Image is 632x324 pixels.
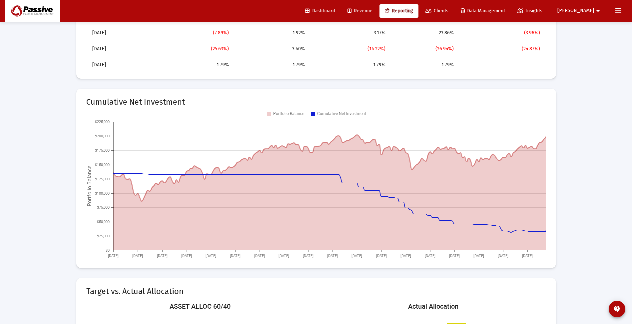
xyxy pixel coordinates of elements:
[305,8,335,14] span: Dashboard
[461,8,505,14] span: Data Management
[181,254,192,258] text: [DATE]
[449,254,460,258] text: [DATE]
[317,111,366,116] text: Cumulative Net Investment
[95,163,110,167] text: $150,000
[385,8,413,14] span: Reporting
[303,254,314,258] text: [DATE]
[86,57,145,73] td: [DATE]
[512,4,548,18] a: Insights
[97,205,110,210] text: $75,000
[106,248,110,253] text: $0
[149,62,229,68] div: 1.79%
[86,25,145,41] td: [DATE]
[522,254,533,258] text: [DATE]
[463,30,540,36] div: (3.96%)
[279,254,289,258] text: [DATE]
[463,46,540,52] div: (24.87%)
[169,302,230,310] text: ASSET ALLOC 60/40
[395,62,454,68] div: 1.79%
[557,8,594,14] span: [PERSON_NAME]
[254,254,265,258] text: [DATE]
[314,30,385,36] div: 3.17%
[157,254,168,258] text: [DATE]
[425,254,435,258] text: [DATE]
[86,288,184,295] mat-card-title: Target vs. Actual Allocation
[238,62,305,68] div: 1.79%
[97,220,110,224] text: $50,000
[314,62,385,68] div: 1.79%
[425,8,448,14] span: Clients
[395,30,454,36] div: 23.86%
[498,254,508,258] text: [DATE]
[342,4,378,18] a: Revenue
[549,4,610,17] button: [PERSON_NAME]
[395,46,454,52] div: (26.94%)
[108,254,119,258] text: [DATE]
[86,41,145,57] td: [DATE]
[132,254,143,258] text: [DATE]
[95,191,110,196] text: $100,000
[351,254,362,258] text: [DATE]
[300,4,340,18] a: Dashboard
[594,4,602,18] mat-icon: arrow_drop_down
[206,254,216,258] text: [DATE]
[379,4,418,18] a: Reporting
[95,134,110,138] text: $200,000
[97,234,110,238] text: $25,000
[327,254,338,258] text: [DATE]
[613,305,621,313] mat-icon: contact_support
[455,4,510,18] a: Data Management
[400,254,411,258] text: [DATE]
[10,4,55,18] img: Dashboard
[149,46,229,52] div: (25.63%)
[238,30,305,36] div: 1.92%
[347,8,372,14] span: Revenue
[408,302,458,310] text: Actual Allocation
[95,148,110,153] text: $175,000
[420,4,454,18] a: Clients
[86,99,546,105] mat-card-title: Cumulative Net Investment
[95,120,110,124] text: $225,000
[95,177,110,181] text: $125,000
[273,111,304,116] text: Portfolio Balance
[86,166,93,206] text: Portfolio Balance
[314,46,385,52] div: (14.22%)
[517,8,542,14] span: Insights
[473,254,484,258] text: [DATE]
[376,254,387,258] text: [DATE]
[230,254,241,258] text: [DATE]
[149,30,229,36] div: (7.89%)
[238,46,305,52] div: 3.40%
